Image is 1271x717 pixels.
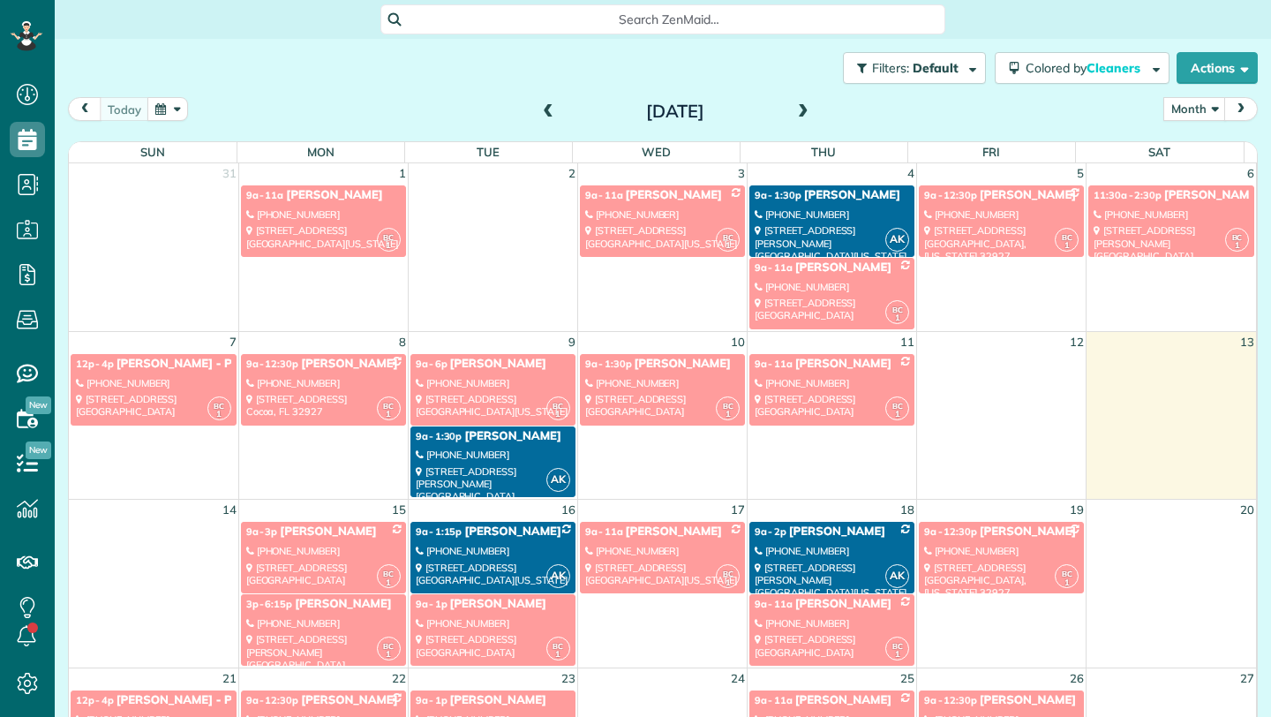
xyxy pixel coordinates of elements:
[117,357,376,371] span: [PERSON_NAME] - Perfect Powerhouse Pilates
[755,261,793,274] span: 9a - 11a
[416,358,447,370] span: 9a - 6p
[755,358,793,370] span: 9a - 11a
[26,442,51,459] span: New
[717,238,739,254] small: 1
[221,163,238,184] a: 31
[755,297,909,322] div: [STREET_ADDRESS] [GEOGRAPHIC_DATA]
[416,598,447,610] span: 9a - 1p
[585,545,740,557] div: [PHONE_NUMBER]
[729,668,747,689] a: 24
[1094,224,1249,262] div: [STREET_ADDRESS][PERSON_NAME] [GEOGRAPHIC_DATA]
[1224,97,1258,121] button: next
[899,332,916,352] a: 11
[416,694,447,706] span: 9a - 1p
[1068,332,1086,352] a: 12
[811,145,836,159] span: Thu
[246,562,401,587] div: [STREET_ADDRESS] [GEOGRAPHIC_DATA]
[1226,238,1248,254] small: 1
[585,224,740,250] div: [STREET_ADDRESS] [GEOGRAPHIC_DATA][US_STATE]
[560,500,577,520] a: 16
[924,562,1079,600] div: [STREET_ADDRESS] [GEOGRAPHIC_DATA], [US_STATE] 32927
[729,332,747,352] a: 10
[886,646,908,663] small: 1
[1177,52,1258,84] button: Actions
[1056,238,1078,254] small: 1
[755,208,909,221] div: [PHONE_NUMBER]
[221,500,238,520] a: 14
[717,406,739,423] small: 1
[585,393,740,419] div: [STREET_ADDRESS] [GEOGRAPHIC_DATA]
[301,357,397,371] span: [PERSON_NAME]
[416,465,570,503] div: [STREET_ADDRESS][PERSON_NAME] [GEOGRAPHIC_DATA]
[117,693,376,707] span: [PERSON_NAME] - Perfect Powerhouse Pilates
[100,97,149,121] button: today
[899,500,916,520] a: 18
[872,60,909,76] span: Filters:
[1068,668,1086,689] a: 26
[755,598,793,610] span: 9a - 11a
[1056,575,1078,592] small: 1
[416,525,463,538] span: 9a - 1:15p
[635,357,731,371] span: [PERSON_NAME]
[246,224,401,250] div: [STREET_ADDRESS] [GEOGRAPHIC_DATA][US_STATE]
[885,228,909,252] span: AK
[246,598,293,610] span: 3p - 6:15p
[76,358,114,370] span: 12p - 4p
[980,525,1076,539] span: [PERSON_NAME]
[892,401,903,411] span: BC
[1094,189,1161,201] span: 11:30a - 2:30p
[547,646,569,663] small: 1
[980,693,1076,707] span: [PERSON_NAME]
[795,260,891,275] span: [PERSON_NAME]
[246,525,278,538] span: 9a - 3p
[553,401,563,411] span: BC
[1062,232,1072,242] span: BC
[26,396,51,414] span: New
[397,163,408,184] a: 1
[755,617,909,630] div: [PHONE_NUMBER]
[449,357,545,371] span: [PERSON_NAME]
[585,208,740,221] div: [PHONE_NUMBER]
[1148,145,1170,159] span: Sat
[464,429,560,443] span: [PERSON_NAME]
[795,693,891,707] span: [PERSON_NAME]
[214,401,224,411] span: BC
[246,393,401,419] div: [STREET_ADDRESS] Cocoa, FL 32927
[585,377,740,389] div: [PHONE_NUMBER]
[755,224,909,262] div: [STREET_ADDRESS][PERSON_NAME] [GEOGRAPHIC_DATA][US_STATE]
[886,406,908,423] small: 1
[924,525,977,538] span: 9a - 12:30p
[755,562,909,600] div: [STREET_ADDRESS][PERSON_NAME] [GEOGRAPHIC_DATA][US_STATE]
[755,694,793,706] span: 9a - 11a
[980,188,1076,202] span: [PERSON_NAME]
[755,525,786,538] span: 9a - 2p
[378,238,400,254] small: 1
[416,617,570,630] div: [PHONE_NUMBER]
[567,332,577,352] a: 9
[221,668,238,689] a: 21
[416,377,570,389] div: [PHONE_NUMBER]
[585,189,623,201] span: 9a - 11a
[585,562,740,587] div: [STREET_ADDRESS] [GEOGRAPHIC_DATA][US_STATE]
[736,163,747,184] a: 3
[755,377,909,389] div: [PHONE_NUMBER]
[924,208,1079,221] div: [PHONE_NUMBER]
[246,633,401,671] div: [STREET_ADDRESS][PERSON_NAME] [GEOGRAPHIC_DATA]
[547,406,569,423] small: 1
[723,569,733,578] span: BC
[449,693,545,707] span: [PERSON_NAME]
[286,188,382,202] span: [PERSON_NAME]
[416,562,570,587] div: [STREET_ADDRESS] [GEOGRAPHIC_DATA][US_STATE]
[1163,97,1226,121] button: Month
[843,52,986,84] button: Filters: Default
[416,449,570,461] div: [PHONE_NUMBER]
[449,597,545,611] span: [PERSON_NAME]
[924,694,977,706] span: 9a - 12:30p
[755,545,909,557] div: [PHONE_NUMBER]
[755,189,801,201] span: 9a - 1:30p
[885,564,909,588] span: AK
[68,97,102,121] button: prev
[208,406,230,423] small: 1
[464,525,560,539] span: [PERSON_NAME]
[1238,332,1256,352] a: 13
